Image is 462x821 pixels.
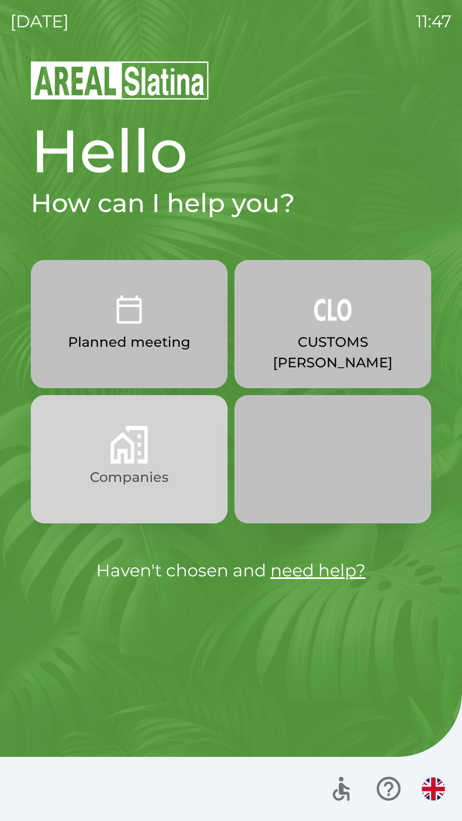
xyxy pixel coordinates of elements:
img: 58b4041c-2a13-40f9-aad2-b58ace873f8c.png [110,426,148,464]
a: need help? [270,560,366,581]
p: 11:47 [416,9,452,34]
img: en flag [422,777,445,800]
img: Logo [31,60,431,101]
h2: How can I help you? [31,187,431,219]
img: 0ea463ad-1074-4378-bee6-aa7a2f5b9440.png [110,291,148,328]
p: Planned meeting [68,332,190,352]
p: Haven't chosen and [31,558,431,583]
button: CUSTOMS [PERSON_NAME] [234,260,431,388]
button: Companies [31,395,228,523]
button: Planned meeting [31,260,228,388]
h1: Hello [31,115,431,187]
p: Companies [90,467,169,487]
img: 889875ac-0dea-4846-af73-0927569c3e97.png [314,291,352,328]
p: CUSTOMS [PERSON_NAME] [255,332,411,373]
p: [DATE] [10,9,69,34]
